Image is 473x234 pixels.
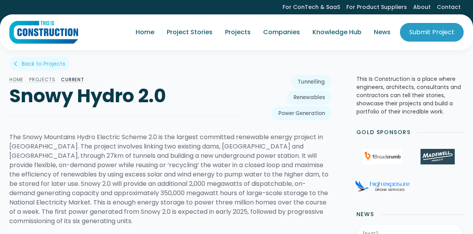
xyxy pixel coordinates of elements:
[291,75,332,89] a: Tunnelling
[55,75,61,84] div: /
[368,21,397,43] a: News
[22,60,65,68] div: Back to Projects
[9,21,78,44] a: home
[9,84,242,108] h1: Snowy Hydro 2.0
[219,21,257,43] a: Projects
[161,21,219,43] a: Project Stories
[9,76,23,83] a: Home
[9,56,70,71] a: arrow_back_iosBack to Projects
[356,210,374,218] h2: News
[23,75,29,84] div: /
[356,128,411,136] h2: Gold Sponsors
[14,60,20,68] div: arrow_back_ios
[355,180,410,192] img: High Exposure
[29,76,55,83] a: Projects
[306,21,368,43] a: Knowledge Hub
[409,28,454,37] div: Submit Project
[400,23,464,42] a: Submit Project
[272,106,332,120] a: Power Generation
[421,149,455,164] img: Madewell Products
[9,133,332,226] div: The Snowy Mountains Hydro Electric Scheme 2.0 is the largest committed renewable energy project i...
[61,76,84,83] a: CURRENT
[356,75,464,116] p: This Is Construction is a place where engineers, architects, consultants and contractors can tell...
[287,91,332,105] a: Renewables
[9,21,78,44] img: This Is Construction Logo
[257,21,306,43] a: Companies
[363,149,402,164] img: 1Breadcrumb
[129,21,161,43] a: Home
